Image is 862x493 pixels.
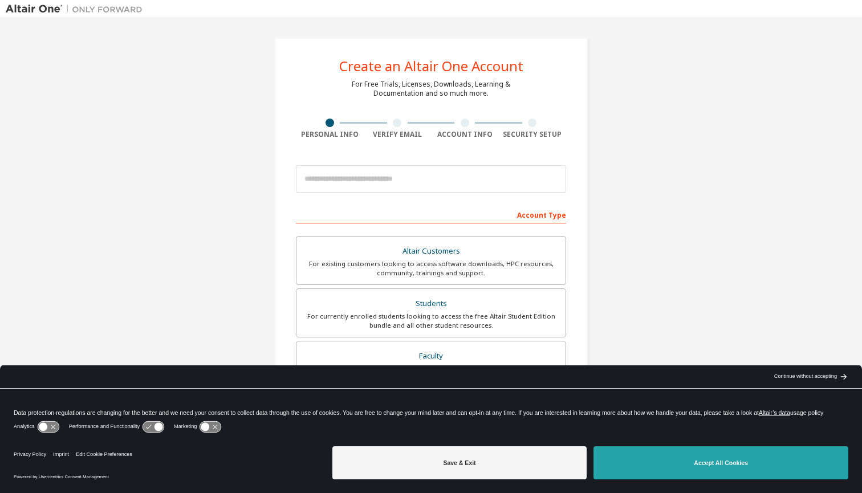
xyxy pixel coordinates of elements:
div: Personal Info [296,130,364,139]
div: Account Type [296,205,566,223]
div: Security Setup [499,130,567,139]
div: Altair Customers [303,243,559,259]
div: Create an Altair One Account [339,59,523,73]
div: For faculty & administrators of academic institutions administering students and accessing softwa... [303,364,559,382]
div: For currently enrolled students looking to access the free Altair Student Edition bundle and all ... [303,312,559,330]
div: Students [303,296,559,312]
div: Account Info [431,130,499,139]
div: Verify Email [364,130,432,139]
img: Altair One [6,3,148,15]
div: Faculty [303,348,559,364]
div: For existing customers looking to access software downloads, HPC resources, community, trainings ... [303,259,559,278]
div: For Free Trials, Licenses, Downloads, Learning & Documentation and so much more. [352,80,510,98]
